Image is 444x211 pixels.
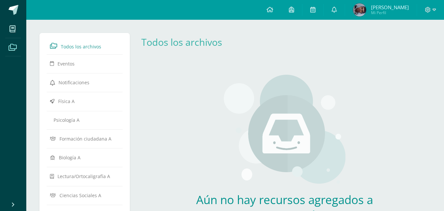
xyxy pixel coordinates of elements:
[58,98,75,104] span: Física A
[59,154,81,161] span: Biología A
[50,189,119,201] a: Ciencias Sociales A
[61,43,101,50] span: Todos los archivos
[353,3,366,16] img: 91627a726e5daafc79a5340cdf0f4749.png
[50,133,119,145] a: Formación ciudadana A
[59,136,111,142] span: Formación ciudadana A
[58,79,89,86] span: Notificaciones
[50,58,119,69] a: Eventos
[54,117,80,123] span: Psicología A
[371,4,409,11] span: [PERSON_NAME]
[58,173,110,179] span: Lectura/Ortocaligrafía A
[371,10,409,15] span: Mi Perfil
[50,114,119,126] a: Psicología A
[50,95,119,107] a: Física A
[50,40,119,52] a: Todos los archivos
[141,36,232,48] div: Todos los archivos
[50,76,119,88] a: Notificaciones
[50,151,119,163] a: Biología A
[50,170,119,182] a: Lectura/Ortocaligrafía A
[59,192,101,198] span: Ciencias Sociales A
[58,61,75,67] span: Eventos
[141,36,222,48] a: Todos los archivos
[224,75,345,187] img: stages.png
